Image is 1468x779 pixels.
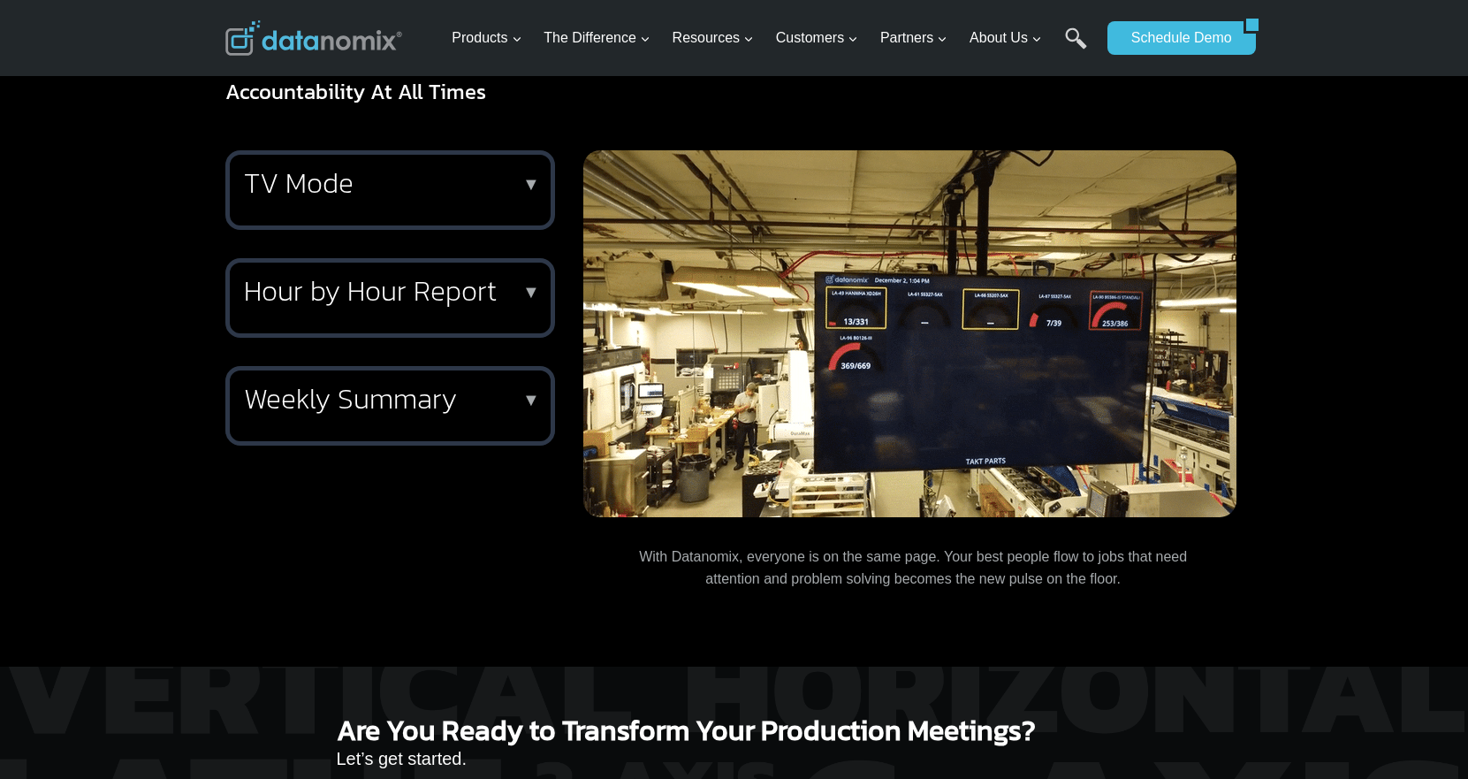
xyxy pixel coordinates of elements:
nav: Primary Navigation [445,10,1099,67]
h2: TV Mode [244,169,529,197]
iframe: Popup CTA [9,466,293,770]
span: State/Region [398,218,466,234]
a: Privacy Policy [240,394,298,407]
img: Datanomix TV Mode provides re-time production performance on the shop floor [583,150,1236,517]
h3: Accountability At All Times [225,76,1244,108]
h2: Weekly Summary [244,385,529,413]
span: The Difference [544,27,650,50]
a: Schedule Demo [1107,21,1244,55]
span: Last Name [398,1,454,17]
img: Datanomix [225,20,402,56]
span: Let’s get started. [337,749,468,768]
p: ▼ [522,393,540,406]
span: Phone number [398,73,477,89]
h2: Hour by Hour Report [244,277,529,305]
strong: Are You Ready to Transform Your Production Meetings? [337,709,1036,752]
p: ▼ [522,286,540,298]
span: Customers [776,27,858,50]
span: About Us [970,27,1042,50]
a: Search [1065,27,1087,67]
span: Products [452,27,521,50]
a: Terms [198,394,224,407]
p: ▼ [522,178,540,190]
p: With Datanomix, everyone is on the same page. Your best people flow to jobs that need attention a... [583,546,1244,591]
span: Resources [673,27,754,50]
span: Partners [880,27,947,50]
